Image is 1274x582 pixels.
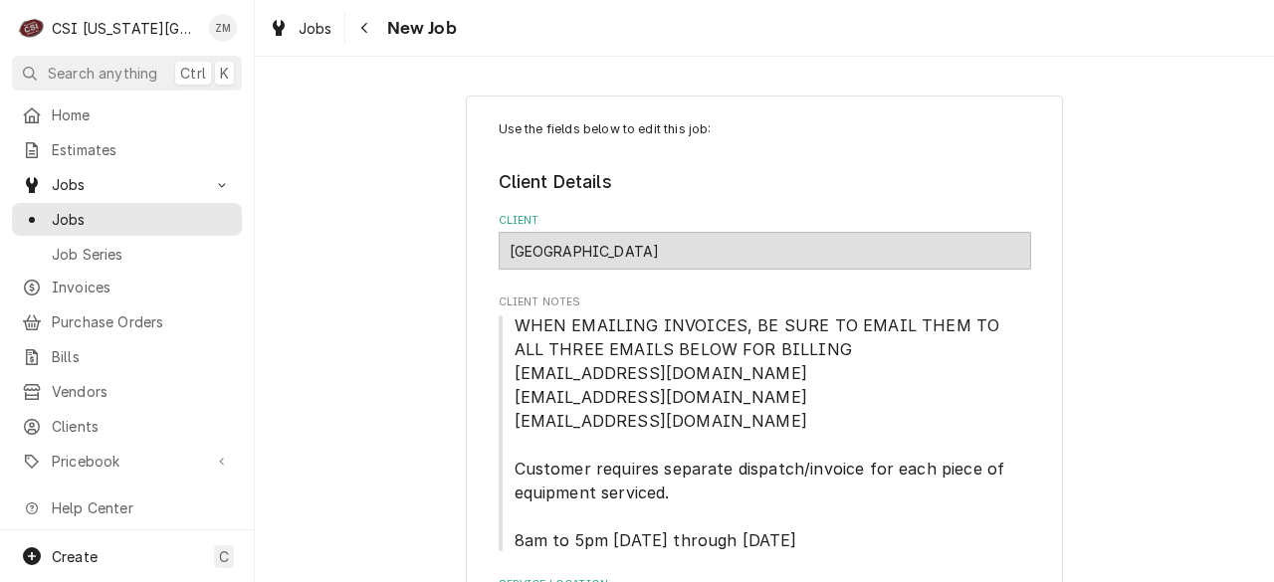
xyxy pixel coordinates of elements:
[499,213,1031,229] label: Client
[52,346,232,367] span: Bills
[499,169,1031,195] legend: Client Details
[52,277,232,297] span: Invoices
[52,104,232,125] span: Home
[12,133,242,166] a: Estimates
[499,232,1031,270] div: MAPLE RANCH
[12,168,242,201] a: Go to Jobs
[12,410,242,443] a: Clients
[499,313,1031,552] span: Client Notes
[499,294,1031,552] div: Client Notes
[209,14,237,42] div: ZM
[52,497,230,518] span: Help Center
[12,305,242,338] a: Purchase Orders
[12,445,242,478] a: Go to Pricebook
[12,526,242,559] a: Go to What's New
[18,14,46,42] div: C
[52,381,232,402] span: Vendors
[499,120,1031,138] p: Use the fields below to edit this job:
[349,12,381,44] button: Navigate back
[52,139,232,160] span: Estimates
[52,18,198,39] div: CSI [US_STATE][GEOGRAPHIC_DATA]
[52,548,98,565] span: Create
[52,209,232,230] span: Jobs
[220,63,229,84] span: K
[180,63,206,84] span: Ctrl
[52,416,232,437] span: Clients
[12,203,242,236] a: Jobs
[515,315,1010,550] span: WHEN EMAILING INVOICES, BE SURE TO EMAIL THEM TO ALL THREE EMAILS BELOW FOR BILLING [EMAIL_ADDRES...
[12,271,242,303] a: Invoices
[209,14,237,42] div: Zach Masters's Avatar
[499,294,1031,310] span: Client Notes
[52,244,232,265] span: Job Series
[12,491,242,524] a: Go to Help Center
[12,56,242,91] button: Search anythingCtrlK
[219,546,229,567] span: C
[52,311,232,332] span: Purchase Orders
[12,98,242,131] a: Home
[499,213,1031,270] div: Client
[12,340,242,373] a: Bills
[381,15,457,42] span: New Job
[12,375,242,408] a: Vendors
[12,238,242,271] a: Job Series
[299,18,332,39] span: Jobs
[52,451,202,472] span: Pricebook
[261,12,340,45] a: Jobs
[52,174,202,195] span: Jobs
[18,14,46,42] div: CSI Kansas City's Avatar
[48,63,157,84] span: Search anything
